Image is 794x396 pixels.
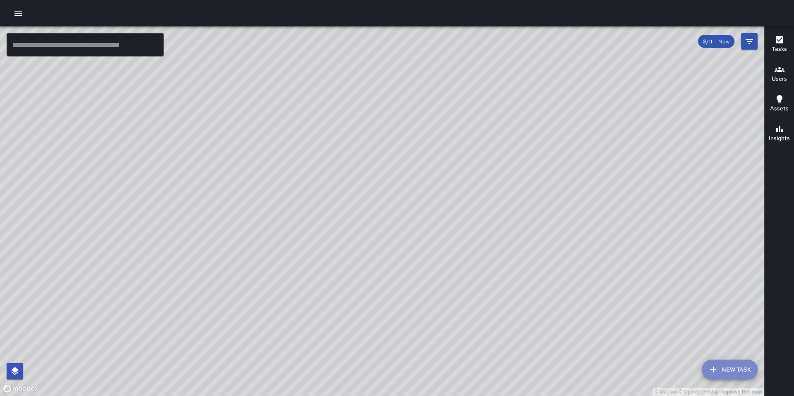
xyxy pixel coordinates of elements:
button: Assets [765,89,794,119]
button: Filters [741,33,758,50]
span: 8/11 — Now [698,38,734,45]
button: Insights [765,119,794,149]
button: Tasks [765,30,794,60]
h6: Assets [770,104,789,113]
button: New Task [702,360,758,379]
h6: Tasks [772,45,787,54]
h6: Insights [769,134,790,143]
button: Users [765,60,794,89]
h6: Users [772,74,787,83]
